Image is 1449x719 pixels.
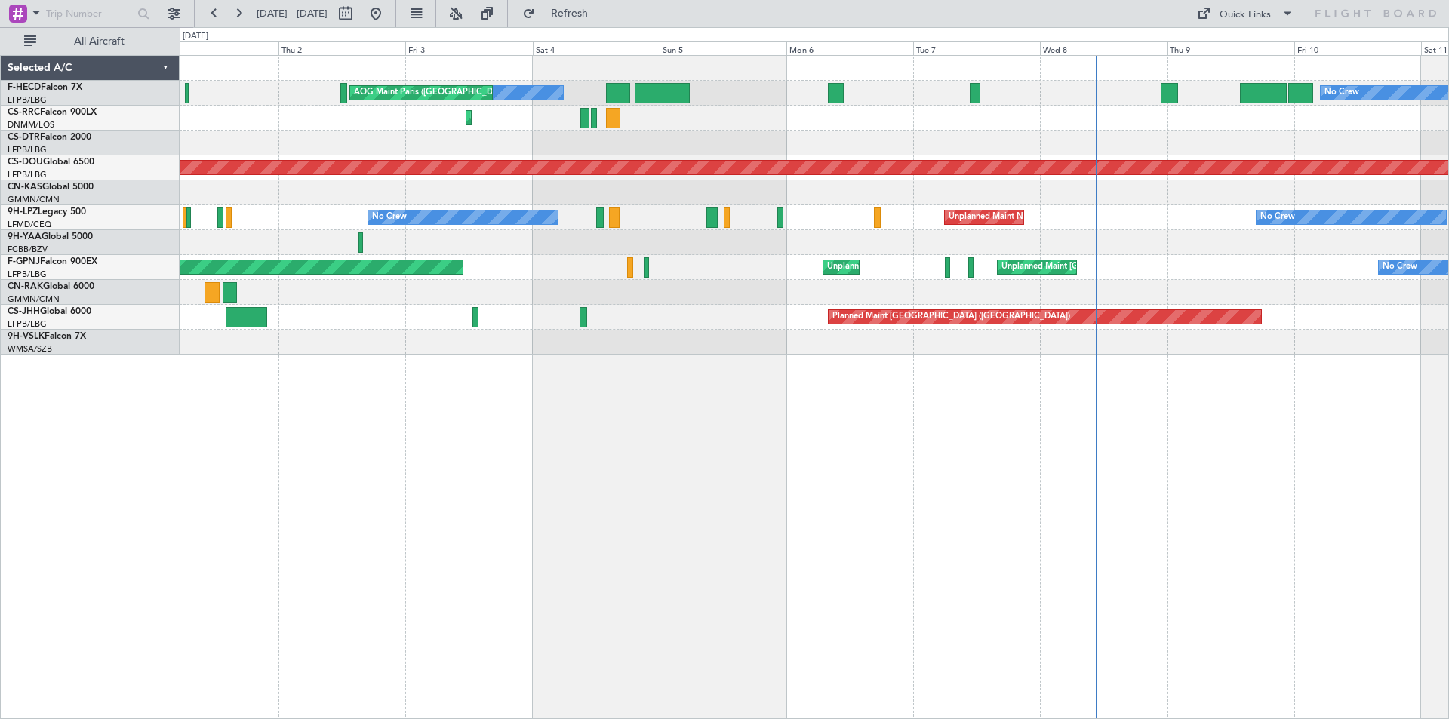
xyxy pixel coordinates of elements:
div: Fri 3 [405,41,532,55]
div: Tue 7 [913,41,1040,55]
span: CN-KAS [8,183,42,192]
a: CS-RRCFalcon 900LX [8,108,97,117]
span: 9H-LPZ [8,207,38,217]
div: Quick Links [1220,8,1271,23]
a: LFPB/LBG [8,318,47,330]
a: FCBB/BZV [8,244,48,255]
a: LFPB/LBG [8,144,47,155]
div: No Crew [1383,256,1417,278]
a: F-HECDFalcon 7X [8,83,82,92]
a: 9H-YAAGlobal 5000 [8,232,93,241]
span: 9H-VSLK [8,332,45,341]
a: F-GPNJFalcon 900EX [8,257,97,266]
div: Sun 5 [660,41,786,55]
div: Thu 2 [278,41,405,55]
a: WMSA/SZB [8,343,52,355]
span: 9H-YAA [8,232,42,241]
div: No Crew [1324,81,1359,104]
div: Fri 10 [1294,41,1421,55]
div: No Crew [1260,206,1295,229]
div: Planned Maint Lagos ([PERSON_NAME]) [470,106,626,129]
div: Sat 4 [533,41,660,55]
div: Wed 1 [152,41,278,55]
a: CN-RAKGlobal 6000 [8,282,94,291]
div: Wed 8 [1040,41,1167,55]
div: [DATE] [183,30,208,43]
a: CS-DOUGlobal 6500 [8,158,94,167]
div: Unplanned Maint Nice ([GEOGRAPHIC_DATA]) [949,206,1128,229]
a: CS-JHHGlobal 6000 [8,307,91,316]
span: CS-DOU [8,158,43,167]
a: DNMM/LOS [8,119,54,131]
span: [DATE] - [DATE] [257,7,328,20]
a: LFPB/LBG [8,269,47,280]
div: Thu 9 [1167,41,1294,55]
a: LFMD/CEQ [8,219,51,230]
span: F-GPNJ [8,257,40,266]
a: LFPB/LBG [8,169,47,180]
div: Unplanned Maint [GEOGRAPHIC_DATA] ([GEOGRAPHIC_DATA]) [827,256,1075,278]
a: GMMN/CMN [8,293,60,305]
div: No Crew [372,206,407,229]
span: CS-DTR [8,133,40,142]
div: Planned Maint [GEOGRAPHIC_DATA] ([GEOGRAPHIC_DATA]) [832,306,1070,328]
a: LFPB/LBG [8,94,47,106]
span: CS-JHH [8,307,40,316]
div: Mon 6 [786,41,913,55]
a: GMMN/CMN [8,194,60,205]
a: CS-DTRFalcon 2000 [8,133,91,142]
div: Unplanned Maint [GEOGRAPHIC_DATA] ([GEOGRAPHIC_DATA]) [1001,256,1250,278]
input: Trip Number [46,2,133,25]
span: CN-RAK [8,282,43,291]
a: 9H-LPZLegacy 500 [8,207,86,217]
span: All Aircraft [39,36,159,47]
a: 9H-VSLKFalcon 7X [8,332,86,341]
a: CN-KASGlobal 5000 [8,183,94,192]
span: CS-RRC [8,108,40,117]
button: Refresh [515,2,606,26]
span: F-HECD [8,83,41,92]
span: Refresh [538,8,601,19]
div: AOG Maint Paris ([GEOGRAPHIC_DATA]) [354,81,512,104]
button: Quick Links [1189,2,1301,26]
button: All Aircraft [17,29,164,54]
